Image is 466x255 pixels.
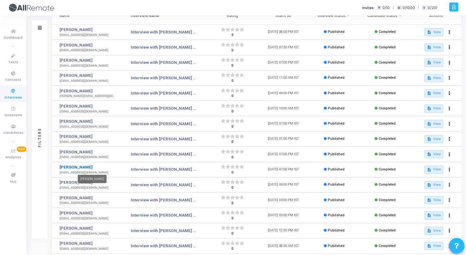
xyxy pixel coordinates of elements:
[59,103,117,109] a: [PERSON_NAME]
[131,59,197,66] a: Interview with [PERSON_NAME] <> Senior SDET/SDET, Round 1
[362,5,375,11] label: Invites:
[221,216,244,221] div: 0
[221,185,244,191] div: 0
[379,91,396,95] span: Completed
[221,94,244,99] div: 0
[3,130,23,136] span: Candidates
[379,137,396,141] span: Completed
[382,5,390,11] span: 0/10
[131,136,197,142] a: Interview with [PERSON_NAME] <> Senior SDET/SDET, Round 1
[59,79,117,83] div: [EMAIL_ADDRESS][DOMAIN_NAME]
[258,7,309,24] th: Starts At
[424,59,443,67] button: View
[424,181,443,189] button: View
[258,162,309,177] td: [DATE] 07:00 PM IST
[8,60,18,65] span: Tests
[221,109,244,114] div: 0
[131,44,197,51] a: Interview with [PERSON_NAME] <> Senior SDET/SDET, Round 1
[427,244,431,248] mat-icon: description
[258,55,309,70] td: [DATE] 07:00 PM IST
[427,213,431,218] mat-icon: description
[6,155,21,160] span: Analytics
[59,109,117,114] div: [EMAIL_ADDRESS][DOMAIN_NAME]
[8,2,54,14] img: logo
[427,137,431,141] mat-icon: description
[59,210,117,216] a: [PERSON_NAME]
[131,182,197,188] a: Interview with [PERSON_NAME] <> Senior SDET/SDET, Round 3
[397,6,401,10] span: C
[427,45,431,50] mat-icon: description
[379,198,396,202] span: Completed
[427,30,431,34] mat-icon: description
[328,213,345,217] span: Published
[59,33,117,37] div: [EMAIL_ADDRESS][DOMAIN_NAME]
[424,43,443,51] button: View
[424,227,443,235] button: View
[131,228,197,234] a: Interview with [PERSON_NAME] <> Senior SDET/SDET, Round 2
[427,76,431,80] mat-icon: description
[131,197,197,203] a: Interview with [PERSON_NAME] <> Senior SDET/SDET, Round 2
[4,113,22,118] span: Questions
[17,147,26,152] span: New
[59,134,117,140] a: [PERSON_NAME]
[379,182,396,187] span: Completed
[258,116,309,131] td: [DATE] 07:00 PM IST
[428,5,437,11] span: 0/201
[59,27,117,33] a: [PERSON_NAME]
[59,231,117,236] div: [EMAIL_ADDRESS][DOMAIN_NAME]
[424,242,443,250] button: View
[131,151,197,157] a: Interview with [PERSON_NAME] <> Senior SDET/SDET, Round 1
[59,216,117,221] div: [EMAIL_ADDRESS][DOMAIN_NAME]
[427,198,431,202] mat-icon: description
[427,183,431,187] mat-icon: description
[59,195,117,201] a: [PERSON_NAME]
[59,64,117,68] div: [EMAIL_ADDRESS][DOMAIN_NAME]
[207,7,258,24] th: Rating
[221,48,244,53] div: 0
[328,137,345,141] span: Published
[427,91,431,95] mat-icon: description
[59,57,117,64] a: [PERSON_NAME]
[131,166,197,173] a: Interview with [PERSON_NAME] <> Senior SDET/SDET, Round 1
[59,186,117,190] div: [EMAIL_ADDRESS][DOMAIN_NAME]
[424,74,443,82] button: View
[424,166,443,174] button: View
[59,225,117,231] a: [PERSON_NAME]
[221,170,244,175] div: 0
[37,103,42,171] div: Filters
[221,124,244,130] div: 0
[59,179,117,186] a: [PERSON_NAME]
[59,149,117,155] a: [PERSON_NAME]
[379,244,396,248] span: Completed
[59,48,117,53] div: [EMAIL_ADDRESS][DOMAIN_NAME]
[131,243,197,249] a: Interview with [PERSON_NAME] <> Senior SDET, Round 1
[328,152,345,156] span: Published
[328,121,345,125] span: Published
[59,125,117,129] div: [EMAIL_ADDRESS][DOMAIN_NAME]
[379,76,396,80] span: Completed
[427,106,431,111] mat-icon: description
[258,238,309,253] td: [DATE] 08:30 AM IST
[221,201,244,206] div: 0
[427,168,431,172] mat-icon: description
[59,140,117,144] div: [EMAIL_ADDRESS][DOMAIN_NAME]
[221,231,244,236] div: 0
[131,90,197,96] a: Interview with [PERSON_NAME] <> Senior SDET/SDET, Round 1
[59,94,117,99] div: [PERSON_NAME][EMAIL_ADDRESS][DOMAIN_NAME]
[131,75,197,81] a: Interview with [PERSON_NAME] <> Senior SDET/SDET, Round 1
[424,150,443,158] button: View
[258,147,309,162] td: [DATE] 07:00 PM IST
[309,7,359,24] th: Interview Status
[328,244,345,248] span: Published
[221,78,244,84] div: 0
[59,73,117,79] a: [PERSON_NAME]
[427,122,431,126] mat-icon: description
[411,7,461,24] th: Actions
[427,229,431,233] mat-icon: description
[402,5,415,11] span: 0/1000
[379,30,396,34] span: Completed
[424,89,443,97] button: View
[221,33,244,38] div: 0
[379,45,396,49] span: Completed
[258,177,309,192] td: [DATE] 06:00 PM IST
